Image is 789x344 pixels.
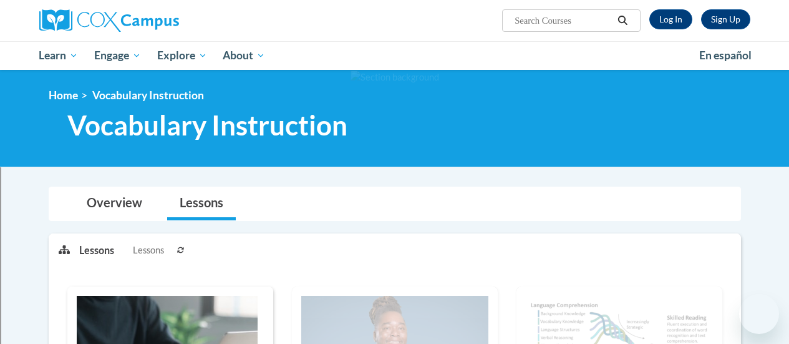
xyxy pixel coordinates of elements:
[30,41,760,70] div: Main menu
[92,89,204,102] span: Vocabulary Instruction
[223,48,265,63] span: About
[613,13,632,28] button: Search
[691,42,760,69] a: En español
[149,41,215,70] a: Explore
[39,9,264,32] a: Cox Campus
[94,48,141,63] span: Engage
[49,89,78,102] a: Home
[39,48,78,63] span: Learn
[701,9,750,29] a: Register
[513,13,613,28] input: Search Courses
[39,9,179,32] img: Cox Campus
[31,41,87,70] a: Learn
[739,294,779,334] iframe: Button to launch messaging window
[67,109,347,142] span: Vocabulary Instruction
[351,71,439,84] img: Section background
[649,9,692,29] a: Log In
[215,41,273,70] a: About
[157,48,207,63] span: Explore
[699,49,752,62] span: En español
[86,41,149,70] a: Engage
